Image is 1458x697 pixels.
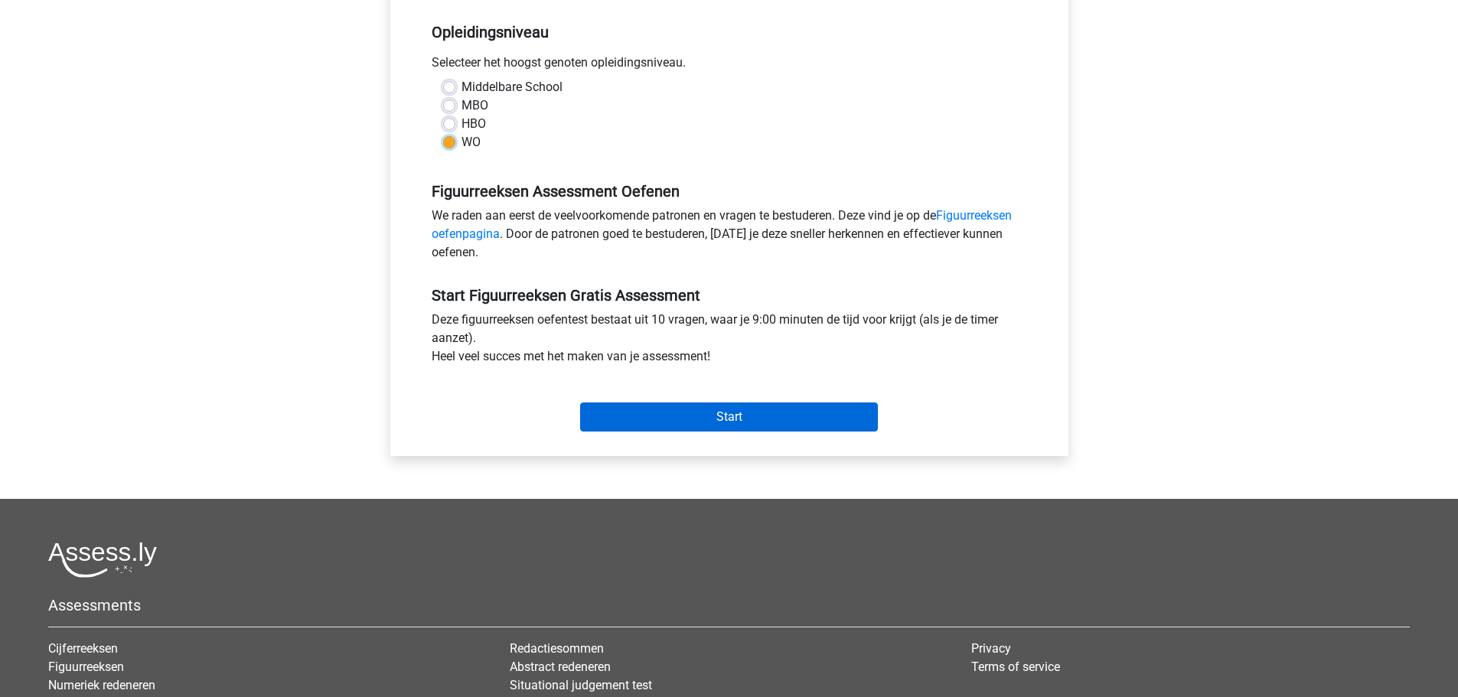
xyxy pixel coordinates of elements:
div: Selecteer het hoogst genoten opleidingsniveau. [420,54,1039,78]
label: MBO [462,96,488,115]
a: Cijferreeksen [48,641,118,656]
a: Numeriek redeneren [48,678,155,692]
h5: Figuurreeksen Assessment Oefenen [432,182,1027,200]
img: Assessly logo [48,542,157,578]
a: Redactiesommen [510,641,604,656]
label: WO [462,133,481,151]
a: Abstract redeneren [510,660,611,674]
h5: Start Figuurreeksen Gratis Assessment [432,286,1027,305]
label: Middelbare School [462,78,563,96]
label: HBO [462,115,486,133]
div: We raden aan eerst de veelvoorkomende patronen en vragen te bestuderen. Deze vind je op de . Door... [420,207,1039,268]
h5: Opleidingsniveau [432,17,1027,47]
div: Deze figuurreeksen oefentest bestaat uit 10 vragen, waar je 9:00 minuten de tijd voor krijgt (als... [420,311,1039,372]
h5: Assessments [48,596,1410,614]
a: Figuurreeksen [48,660,124,674]
a: Privacy [971,641,1011,656]
input: Start [580,402,878,432]
a: Terms of service [971,660,1060,674]
a: Situational judgement test [510,678,652,692]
